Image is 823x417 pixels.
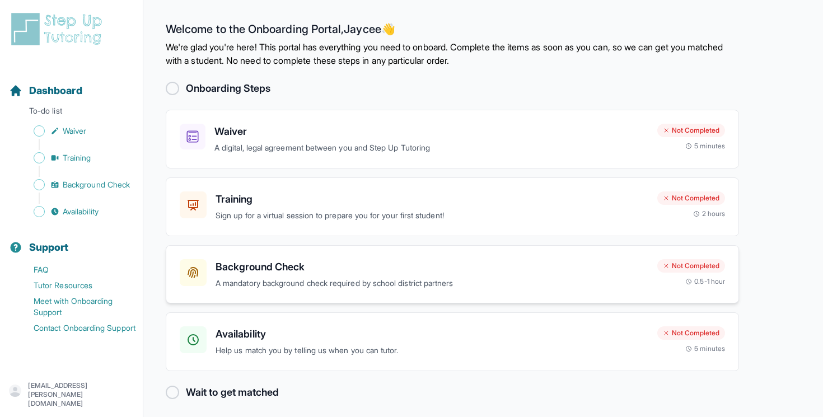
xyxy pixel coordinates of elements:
button: Support [4,222,138,260]
div: 2 hours [693,209,726,218]
div: 5 minutes [685,142,725,151]
h3: Availability [216,326,648,342]
button: Dashboard [4,65,138,103]
a: FAQ [9,262,143,278]
h2: Wait to get matched [186,385,279,400]
span: Waiver [63,125,86,137]
span: Support [29,240,69,255]
p: A digital, legal agreement between you and Step Up Tutoring [214,142,648,154]
span: Training [63,152,91,163]
button: [EMAIL_ADDRESS][PERSON_NAME][DOMAIN_NAME] [9,381,134,408]
span: Availability [63,206,99,217]
p: [EMAIL_ADDRESS][PERSON_NAME][DOMAIN_NAME] [28,381,134,408]
a: WaiverA digital, legal agreement between you and Step Up TutoringNot Completed5 minutes [166,110,739,168]
a: TrainingSign up for a virtual session to prepare you for your first student!Not Completed2 hours [166,177,739,236]
span: Background Check [63,179,130,190]
p: To-do list [4,105,138,121]
p: Sign up for a virtual session to prepare you for your first student! [216,209,648,222]
a: Meet with Onboarding Support [9,293,143,320]
div: Not Completed [657,191,725,205]
div: Not Completed [657,326,725,340]
h3: Background Check [216,259,648,275]
a: Tutor Resources [9,278,143,293]
img: logo [9,11,109,47]
div: Not Completed [657,124,725,137]
div: 0.5-1 hour [685,277,725,286]
span: Dashboard [29,83,82,99]
h2: Onboarding Steps [186,81,270,96]
a: Background CheckA mandatory background check required by school district partnersNot Completed0.5... [166,245,739,304]
div: Not Completed [657,259,725,273]
a: Waiver [9,123,143,139]
p: A mandatory background check required by school district partners [216,277,648,290]
a: AvailabilityHelp us match you by telling us when you can tutor.Not Completed5 minutes [166,312,739,371]
div: 5 minutes [685,344,725,353]
p: We're glad you're here! This portal has everything you need to onboard. Complete the items as soo... [166,40,739,67]
h2: Welcome to the Onboarding Portal, Jaycee 👋 [166,22,739,40]
a: Availability [9,204,143,219]
a: Training [9,150,143,166]
a: Contact Onboarding Support [9,320,143,336]
h3: Training [216,191,648,207]
p: Help us match you by telling us when you can tutor. [216,344,648,357]
a: Dashboard [9,83,82,99]
h3: Waiver [214,124,648,139]
a: Background Check [9,177,143,193]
